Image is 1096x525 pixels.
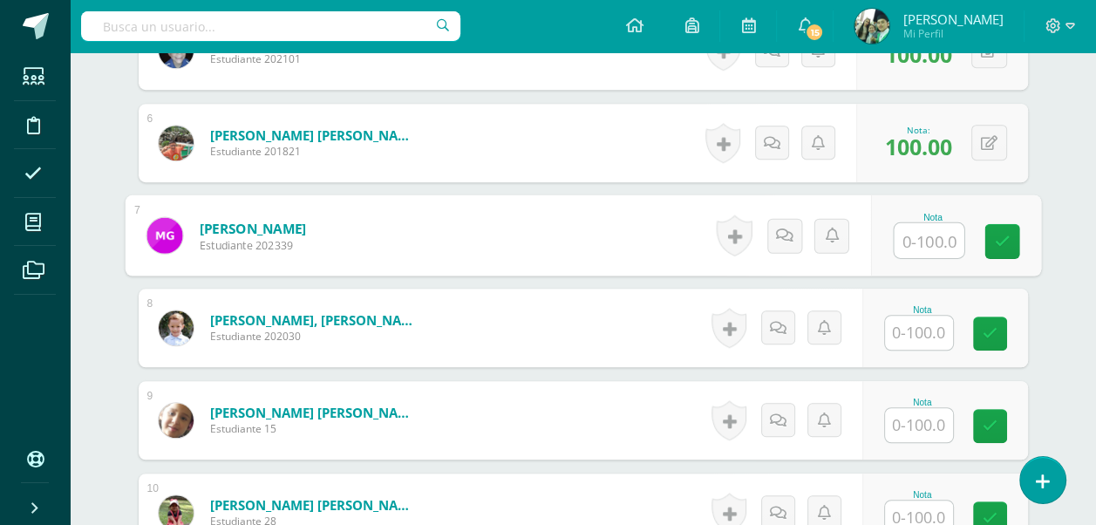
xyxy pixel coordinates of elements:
span: Estudiante 202339 [199,237,306,253]
span: Estudiante 201821 [210,144,419,159]
img: 5e1bf83fee28f6c3df6d87d2f6117642.png [146,217,182,253]
input: Busca un usuario... [81,11,460,41]
a: [PERSON_NAME], [PERSON_NAME] [210,311,419,329]
div: Nota: [885,124,952,136]
a: [PERSON_NAME] [PERSON_NAME] [210,126,419,144]
div: Nota [884,490,961,500]
span: Mi Perfil [902,26,1003,41]
span: 100.00 [885,132,952,161]
span: Estudiante 15 [210,421,419,436]
div: Nota [884,398,961,407]
span: [PERSON_NAME] [902,10,1003,28]
img: 122d29d7fb63ea62e4ca7e8e3650bfa5.png [159,126,194,160]
input: 0-100.0 [885,316,953,350]
a: [PERSON_NAME] [199,219,306,237]
img: bc2864e3cca3134860275f4330151aeb.png [159,310,194,345]
input: 0-100.0 [885,408,953,442]
a: [PERSON_NAME] [PERSON_NAME] [210,404,419,421]
span: 15 [805,23,824,42]
div: Nota [893,212,972,222]
span: 100.00 [885,39,952,69]
img: ebf86de36a7f1417d39ad420626bee39.png [159,403,194,438]
a: [PERSON_NAME] [PERSON_NAME] [210,496,419,514]
span: Estudiante 202101 [210,51,419,66]
img: 636c08a088cb3a3e8b557639fb6bb726.png [854,9,889,44]
span: Estudiante 202030 [210,329,419,344]
div: Nota [884,305,961,315]
input: 0-100.0 [894,223,963,258]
